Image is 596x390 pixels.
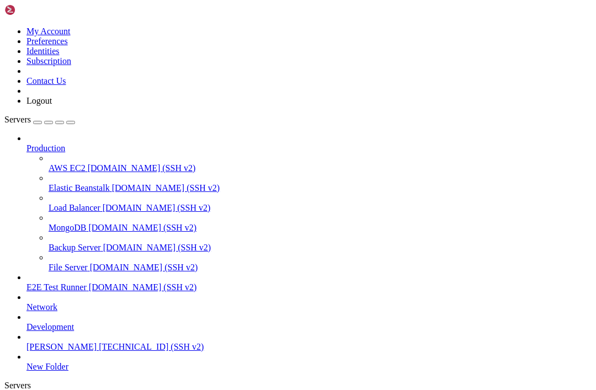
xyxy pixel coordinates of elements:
[88,163,196,173] span: [DOMAIN_NAME] (SSH v2)
[26,282,87,292] span: E2E Test Runner
[49,183,592,193] a: Elastic Beanstalk [DOMAIN_NAME] (SSH v2)
[26,76,66,86] a: Contact Us
[49,243,101,252] span: Backup Server
[99,342,204,351] span: [TECHNICAL_ID] (SSH v2)
[26,46,60,56] a: Identities
[49,223,86,232] span: MongoDB
[4,23,9,32] div: (0, 2)
[26,133,592,273] li: Production
[26,96,52,105] a: Logout
[26,56,71,66] a: Subscription
[26,352,592,372] li: New Folder
[49,183,110,193] span: Elastic Beanstalk
[26,302,592,312] a: Network
[49,243,592,253] a: Backup Server [DOMAIN_NAME] (SSH v2)
[26,26,71,36] a: My Account
[26,342,97,351] span: [PERSON_NAME]
[26,322,592,332] a: Development
[49,203,592,213] a: Load Balancer [DOMAIN_NAME] (SSH v2)
[90,263,198,272] span: [DOMAIN_NAME] (SSH v2)
[26,143,65,153] span: Production
[49,163,592,173] a: AWS EC2 [DOMAIN_NAME] (SSH v2)
[112,183,220,193] span: [DOMAIN_NAME] (SSH v2)
[26,332,592,352] li: [PERSON_NAME] [TECHNICAL_ID] (SSH v2)
[26,143,592,153] a: Production
[26,282,592,292] a: E2E Test Runner [DOMAIN_NAME] (SSH v2)
[26,273,592,292] li: E2E Test Runner [DOMAIN_NAME] (SSH v2)
[49,163,86,173] span: AWS EC2
[4,115,31,124] span: Servers
[4,4,451,14] x-row: ERROR: Unable to open connection:
[26,302,57,312] span: Network
[49,193,592,213] li: Load Balancer [DOMAIN_NAME] (SSH v2)
[103,203,211,212] span: [DOMAIN_NAME] (SSH v2)
[49,153,592,173] li: AWS EC2 [DOMAIN_NAME] (SSH v2)
[26,322,74,332] span: Development
[26,312,592,332] li: Development
[49,203,100,212] span: Load Balancer
[88,223,196,232] span: [DOMAIN_NAME] (SSH v2)
[49,213,592,233] li: MongoDB [DOMAIN_NAME] (SSH v2)
[26,36,68,46] a: Preferences
[4,4,68,15] img: Shellngn
[26,362,68,371] span: New Folder
[4,115,75,124] a: Servers
[49,223,592,233] a: MongoDB [DOMAIN_NAME] (SSH v2)
[26,362,592,372] a: New Folder
[26,342,592,352] a: [PERSON_NAME] [TECHNICAL_ID] (SSH v2)
[26,292,592,312] li: Network
[103,243,211,252] span: [DOMAIN_NAME] (SSH v2)
[49,263,88,272] span: File Server
[89,282,197,292] span: [DOMAIN_NAME] (SSH v2)
[49,263,592,273] a: File Server [DOMAIN_NAME] (SSH v2)
[4,14,451,23] x-row: Name does not resolve
[49,253,592,273] li: File Server [DOMAIN_NAME] (SSH v2)
[49,173,592,193] li: Elastic Beanstalk [DOMAIN_NAME] (SSH v2)
[49,233,592,253] li: Backup Server [DOMAIN_NAME] (SSH v2)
